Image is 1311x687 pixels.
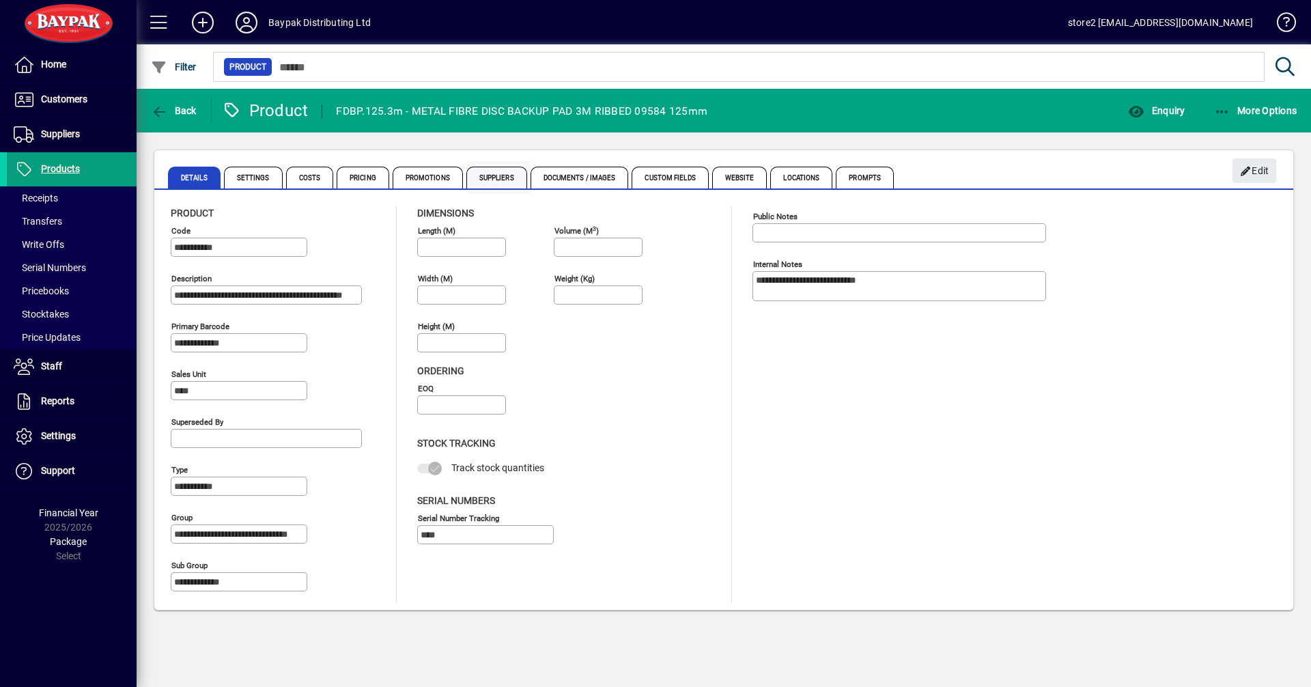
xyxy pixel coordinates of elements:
a: Serial Numbers [7,256,137,279]
mat-label: Superseded by [171,417,223,427]
span: Documents / Images [531,167,629,188]
span: Suppliers [41,128,80,139]
span: Custom Fields [632,167,708,188]
button: Profile [225,10,268,35]
span: Serial Numbers [14,262,86,273]
span: Settings [224,167,283,188]
span: Settings [41,430,76,441]
mat-label: Sales unit [171,369,206,379]
mat-label: Height (m) [418,322,455,331]
span: Suppliers [466,167,527,188]
span: Price Updates [14,332,81,343]
a: Pricebooks [7,279,137,303]
sup: 3 [593,225,596,232]
span: Write Offs [14,239,64,250]
div: store2 [EMAIL_ADDRESS][DOMAIN_NAME] [1068,12,1253,33]
mat-label: Serial Number tracking [418,513,499,522]
mat-label: Internal Notes [753,260,802,269]
mat-label: Type [171,465,188,475]
span: Support [41,465,75,476]
a: Settings [7,419,137,453]
a: Transfers [7,210,137,233]
button: More Options [1211,98,1301,123]
span: Track stock quantities [451,462,544,473]
a: Stocktakes [7,303,137,326]
a: Reports [7,384,137,419]
div: FDBP.125.3m - METAL FIBRE DISC BACKUP PAD 3M RIBBED 09584 125mm [336,100,707,122]
mat-label: Description [171,274,212,283]
a: Price Updates [7,326,137,349]
mat-label: Primary barcode [171,322,229,331]
div: Product [222,100,309,122]
a: Customers [7,83,137,117]
mat-label: Width (m) [418,274,453,283]
span: Customers [41,94,87,104]
span: Edit [1240,160,1269,182]
span: Dimensions [417,208,474,219]
a: Receipts [7,186,137,210]
span: Stock Tracking [417,438,496,449]
button: Back [147,98,200,123]
button: Enquiry [1125,98,1188,123]
span: Financial Year [39,507,98,518]
span: Staff [41,361,62,371]
app-page-header-button: Back [137,98,212,123]
span: Filter [151,61,197,72]
span: Prompts [836,167,894,188]
mat-label: Public Notes [753,212,798,221]
span: Products [41,163,80,174]
span: Receipts [14,193,58,204]
span: Details [168,167,221,188]
span: More Options [1214,105,1297,116]
div: Baypak Distributing Ltd [268,12,371,33]
mat-label: Code [171,226,191,236]
mat-label: Length (m) [418,226,455,236]
button: Filter [147,55,200,79]
span: Website [712,167,767,188]
mat-label: Sub group [171,561,208,570]
span: Home [41,59,66,70]
span: Pricing [337,167,389,188]
span: Product [229,60,266,74]
a: Suppliers [7,117,137,152]
a: Knowledge Base [1267,3,1294,47]
span: Transfers [14,216,62,227]
span: Ordering [417,365,464,376]
mat-label: Volume (m ) [554,226,599,236]
button: Add [181,10,225,35]
span: Product [171,208,214,219]
a: Write Offs [7,233,137,256]
span: Stocktakes [14,309,69,320]
span: Costs [286,167,334,188]
a: Home [7,48,137,82]
span: Reports [41,395,74,406]
button: Edit [1232,158,1276,183]
span: Enquiry [1128,105,1185,116]
a: Staff [7,350,137,384]
span: Promotions [393,167,463,188]
span: Back [151,105,197,116]
span: Serial Numbers [417,495,495,506]
mat-label: Weight (Kg) [554,274,595,283]
span: Package [50,536,87,547]
mat-label: Group [171,513,193,522]
span: Locations [770,167,832,188]
a: Support [7,454,137,488]
span: Pricebooks [14,285,69,296]
mat-label: EOQ [418,384,434,393]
